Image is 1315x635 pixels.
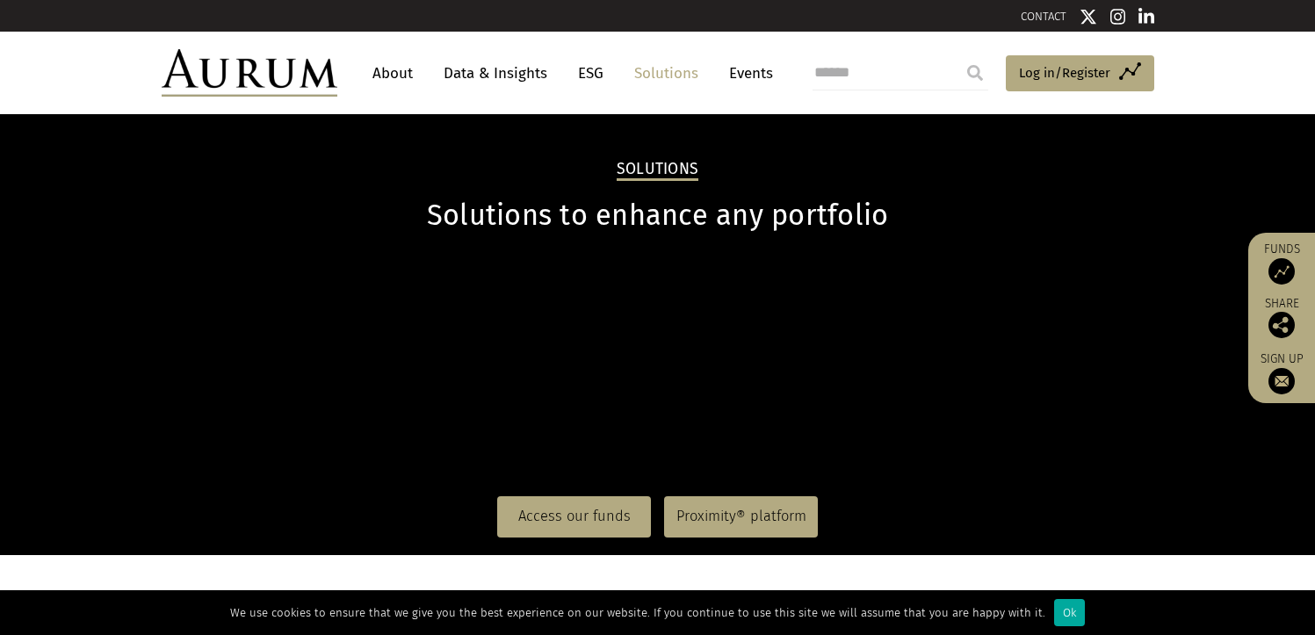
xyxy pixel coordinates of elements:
[435,57,556,90] a: Data & Insights
[1268,368,1295,394] img: Sign up to our newsletter
[1268,258,1295,285] img: Access Funds
[1021,10,1066,23] a: CONTACT
[1257,298,1306,338] div: Share
[957,55,993,90] input: Submit
[569,57,612,90] a: ESG
[162,49,337,97] img: Aurum
[1110,8,1126,25] img: Instagram icon
[1006,55,1154,92] a: Log in/Register
[364,57,422,90] a: About
[1019,62,1110,83] span: Log in/Register
[1257,351,1306,394] a: Sign up
[1138,8,1154,25] img: Linkedin icon
[497,496,651,537] a: Access our funds
[162,198,1154,233] h1: Solutions to enhance any portfolio
[1080,8,1097,25] img: Twitter icon
[720,57,773,90] a: Events
[617,160,698,181] h2: Solutions
[1054,599,1085,626] div: Ok
[664,496,818,537] a: Proximity® platform
[1268,312,1295,338] img: Share this post
[625,57,707,90] a: Solutions
[1257,242,1306,285] a: Funds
